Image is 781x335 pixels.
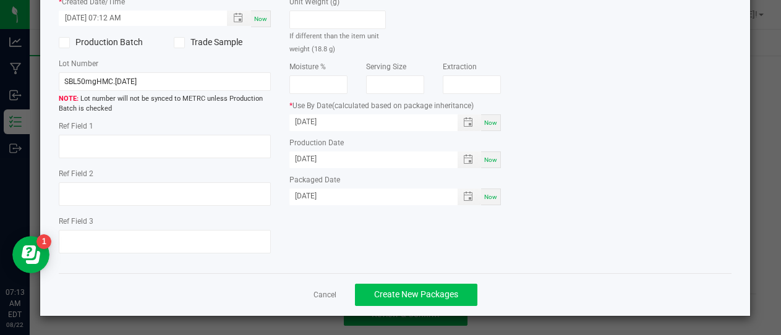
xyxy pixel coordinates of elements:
label: Packaged Date [289,174,501,185]
label: Ref Field 2 [59,168,271,179]
label: Ref Field 3 [59,216,271,227]
label: Lot Number [59,58,271,69]
label: Extraction [443,61,501,72]
span: Now [484,193,497,200]
span: (calculated based on package inheritance) [332,101,474,110]
label: Production Date [289,137,501,148]
iframe: Resource center [12,236,49,273]
a: Cancel [314,290,336,300]
span: Now [254,15,267,22]
input: Use By Date [289,114,445,130]
input: Created Datetime [59,11,214,26]
span: Toggle popup [227,11,251,26]
label: Use By Date [289,100,501,111]
label: Ref Field 1 [59,121,271,132]
label: Production Batch [59,36,155,49]
span: Create New Packages [374,289,458,299]
button: Create New Packages [355,284,477,306]
label: Serving Size [366,61,424,72]
span: Toggle popup [458,114,482,131]
span: Now [484,119,497,126]
span: Toggle popup [458,189,482,205]
iframe: Resource center unread badge [36,234,51,249]
label: Moisture % [289,61,348,72]
span: Now [484,156,497,163]
label: Trade Sample [174,36,270,49]
small: If different than the item unit weight (18.8 g) [289,32,379,53]
input: Production Date [289,151,445,167]
input: Packaged Date [289,189,445,204]
span: Lot number will not be synced to METRC unless Production Batch is checked [59,94,271,114]
span: Toggle popup [458,151,482,168]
